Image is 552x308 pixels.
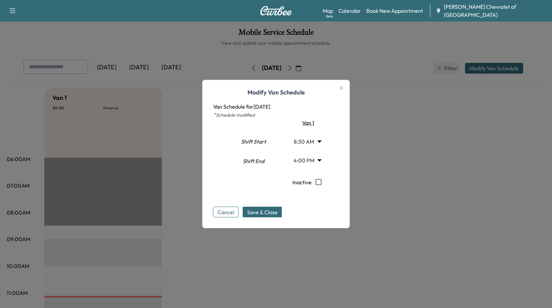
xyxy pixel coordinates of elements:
p: Inactive [292,175,312,189]
button: Cancel [213,207,239,218]
span: Save & Close [247,208,278,216]
h1: Modify Van Schedule [213,88,339,103]
div: 8:30 AM [287,132,327,151]
p: Schedule modified [213,111,339,119]
div: Shift Start [229,133,278,153]
p: Van Schedule for [DATE] [213,103,339,111]
div: Beta [326,14,333,19]
button: Save & Close [243,207,282,218]
div: Shift End [229,154,278,175]
img: Curbee Logo [260,6,292,15]
a: Book New Appointment [366,7,423,15]
a: MapBeta [323,7,333,15]
div: Van 1 [283,119,331,127]
span: [PERSON_NAME] Chevrolet of [GEOGRAPHIC_DATA] [444,3,547,19]
div: 4:00 PM [287,151,327,170]
a: Calendar [338,7,361,15]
